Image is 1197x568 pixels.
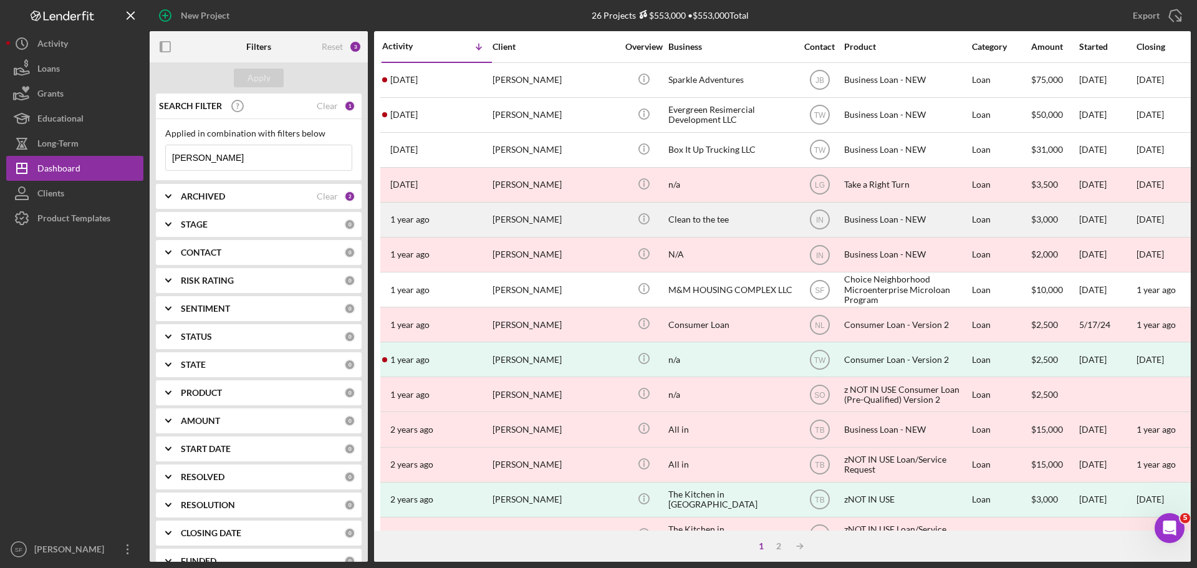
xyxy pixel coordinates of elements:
div: $2,500 [1031,378,1078,411]
b: CONTACT [181,248,221,258]
div: 0 [344,219,355,230]
div: Product Templates [37,206,110,234]
div: All in [668,448,793,481]
div: $15,000 [1031,413,1078,446]
div: n/a [668,168,793,201]
div: [DATE] [1079,273,1135,306]
div: Loan [972,518,1030,551]
div: Overview [620,42,667,52]
div: [PERSON_NAME] [493,518,617,551]
div: [DATE] [1079,133,1135,166]
text: TW [814,111,825,120]
b: Filters [246,42,271,52]
div: $2,500 [1031,308,1078,341]
div: Amount [1031,42,1078,52]
time: [DATE] [1137,179,1164,190]
div: [PERSON_NAME] [493,308,617,341]
div: [DATE] [1079,99,1135,132]
button: Product Templates [6,206,143,231]
span: $10,000 [1031,284,1063,295]
div: 1 [752,541,770,551]
div: Clean to the tee [668,203,793,236]
div: Loan [972,378,1030,411]
time: 2024-10-31 16:25 [390,180,418,190]
a: Loans [6,56,143,81]
div: [PERSON_NAME] [493,448,617,481]
div: $3,000 [1031,203,1078,236]
div: [PERSON_NAME] [493,238,617,271]
time: 2024-08-15 20:34 [390,249,430,259]
div: Loan [972,413,1030,446]
div: Box It Up Trucking LLC [668,133,793,166]
time: 2024-05-07 17:00 [390,355,430,365]
a: Dashboard [6,156,143,181]
time: [DATE] [1137,109,1164,120]
div: 0 [344,331,355,342]
time: 2024-03-11 21:12 [390,425,433,435]
div: Educational [37,106,84,134]
div: Dashboard [37,156,80,184]
div: [DATE] [1079,448,1135,481]
div: Loan [972,448,1030,481]
text: TB [815,426,824,435]
time: 1 year ago [1137,424,1176,435]
div: 0 [344,303,355,314]
time: [DATE] [1137,249,1164,259]
div: The Kitchen in [GEOGRAPHIC_DATA] [668,518,793,551]
a: Grants [6,81,143,106]
div: Choice Neighborhood Microenterprise Microloan Program [844,273,969,306]
b: PRODUCT [181,388,222,398]
div: Grants [37,81,64,109]
div: $2,000 [1031,238,1078,271]
div: Loan [972,238,1030,271]
div: Business [668,42,793,52]
div: Loan [972,99,1030,132]
time: 2024-05-07 16:22 [390,390,430,400]
div: New Project [181,3,229,28]
b: RESOLUTION [181,500,235,510]
div: $3,000 [1031,483,1078,516]
div: 0 [344,415,355,426]
div: [PERSON_NAME] [493,343,617,376]
div: [DATE] [1137,494,1164,504]
div: zNOT IN USE [844,483,969,516]
div: [PERSON_NAME] [31,537,112,565]
div: 0 [344,556,355,567]
button: SF[PERSON_NAME] [6,537,143,562]
div: [DATE] [1079,343,1135,376]
span: $31,000 [1031,144,1063,155]
button: New Project [150,3,242,28]
b: RISK RATING [181,276,234,286]
div: Loan [972,168,1030,201]
span: 5 [1180,513,1190,523]
div: Long-Term [37,131,79,159]
div: Product [844,42,969,52]
div: [PERSON_NAME] [493,99,617,132]
div: [DATE] [1079,64,1135,97]
text: IN [816,251,824,259]
div: Loans [37,56,60,84]
div: $20,000 [1031,518,1078,551]
div: Business Loan - NEW [844,413,969,446]
div: [PERSON_NAME] [493,483,617,516]
div: Evergreen Resimercial Development LLC [668,99,793,132]
div: Applied in combination with filters below [165,128,352,138]
div: $15,000 [1031,448,1078,481]
text: TB [815,496,824,504]
div: n/a [668,343,793,376]
time: 2023-10-17 16:09 [390,494,433,504]
div: [DATE] [1079,168,1135,201]
time: 2025-05-06 20:39 [390,110,418,120]
div: Activity [37,31,68,59]
div: Reset [322,42,343,52]
button: Activity [6,31,143,56]
time: 2025-03-24 17:30 [390,145,418,155]
div: 2 [344,191,355,202]
iframe: Intercom live chat [1155,513,1185,543]
div: Business Loan - NEW [844,238,969,271]
button: Educational [6,106,143,131]
time: 2024-02-23 17:40 [390,460,433,469]
time: 2024-06-26 17:17 [390,285,430,295]
time: [DATE] [1137,74,1164,85]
